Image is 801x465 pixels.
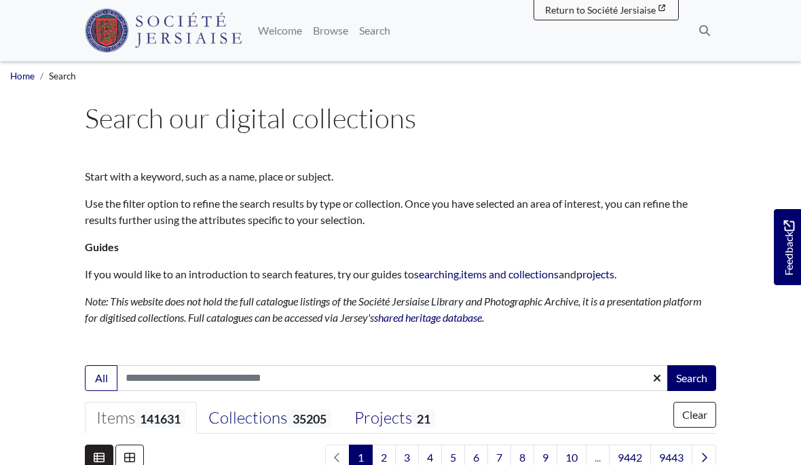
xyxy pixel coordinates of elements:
[354,17,396,44] a: Search
[85,295,702,324] em: Note: This website does not hold the full catalogue listings of the Société Jersiaise Library and...
[10,71,35,81] a: Home
[85,102,716,134] h1: Search our digital collections
[354,408,435,428] div: Projects
[781,221,797,276] span: Feedback
[135,409,185,428] span: 141631
[667,365,716,391] button: Search
[85,240,119,253] strong: Guides
[85,266,716,282] p: If you would like to an introduction to search features, try our guides to , and .
[85,365,117,391] button: All
[774,209,801,285] a: Would you like to provide feedback?
[414,267,459,280] a: searching
[461,267,559,280] a: items and collections
[85,168,716,185] p: Start with a keyword, such as a name, place or subject.
[287,409,331,428] span: 35205
[673,402,716,428] button: Clear
[117,365,669,391] input: Enter one or more search terms...
[308,17,354,44] a: Browse
[85,5,242,56] a: Société Jersiaise logo
[545,4,656,16] span: Return to Société Jersiaise
[412,409,435,428] span: 21
[208,408,331,428] div: Collections
[96,408,185,428] div: Items
[374,311,482,324] a: shared heritage database
[85,9,242,52] img: Société Jersiaise
[253,17,308,44] a: Welcome
[576,267,614,280] a: projects
[49,71,76,81] span: Search
[85,196,716,228] p: Use the filter option to refine the search results by type or collection. Once you have selected ...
